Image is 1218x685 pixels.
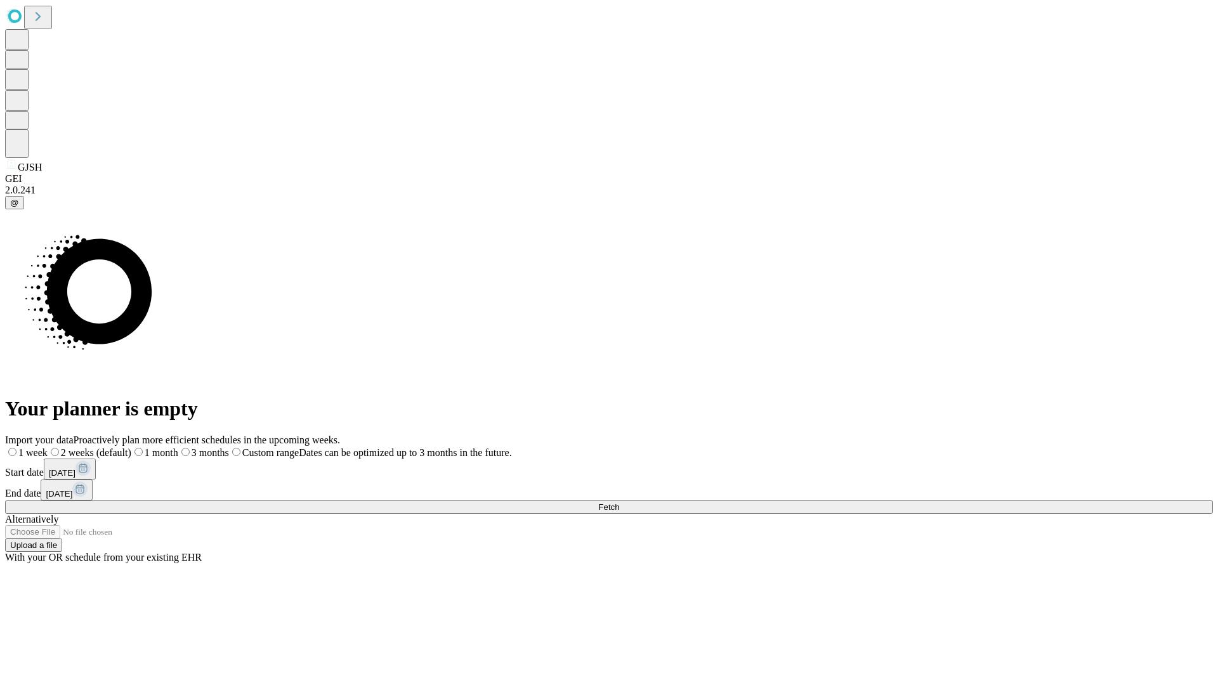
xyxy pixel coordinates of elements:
div: GEI [5,173,1213,185]
span: GJSH [18,162,42,173]
span: [DATE] [49,468,75,478]
span: 3 months [192,447,229,458]
div: Start date [5,459,1213,480]
input: 1 week [8,448,16,456]
button: @ [5,196,24,209]
span: Import your data [5,434,74,445]
span: 2 weeks (default) [61,447,131,458]
div: 2.0.241 [5,185,1213,196]
span: Alternatively [5,514,58,525]
span: Dates can be optimized up to 3 months in the future. [299,447,511,458]
span: 1 month [145,447,178,458]
span: Fetch [598,502,619,512]
button: [DATE] [44,459,96,480]
input: 3 months [181,448,190,456]
input: 1 month [134,448,143,456]
span: [DATE] [46,489,72,499]
h1: Your planner is empty [5,397,1213,421]
span: With your OR schedule from your existing EHR [5,552,202,563]
span: 1 week [18,447,48,458]
input: Custom rangeDates can be optimized up to 3 months in the future. [232,448,240,456]
span: Proactively plan more efficient schedules in the upcoming weeks. [74,434,340,445]
button: Fetch [5,500,1213,514]
span: @ [10,198,19,207]
div: End date [5,480,1213,500]
button: Upload a file [5,538,62,552]
input: 2 weeks (default) [51,448,59,456]
button: [DATE] [41,480,93,500]
span: Custom range [242,447,299,458]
